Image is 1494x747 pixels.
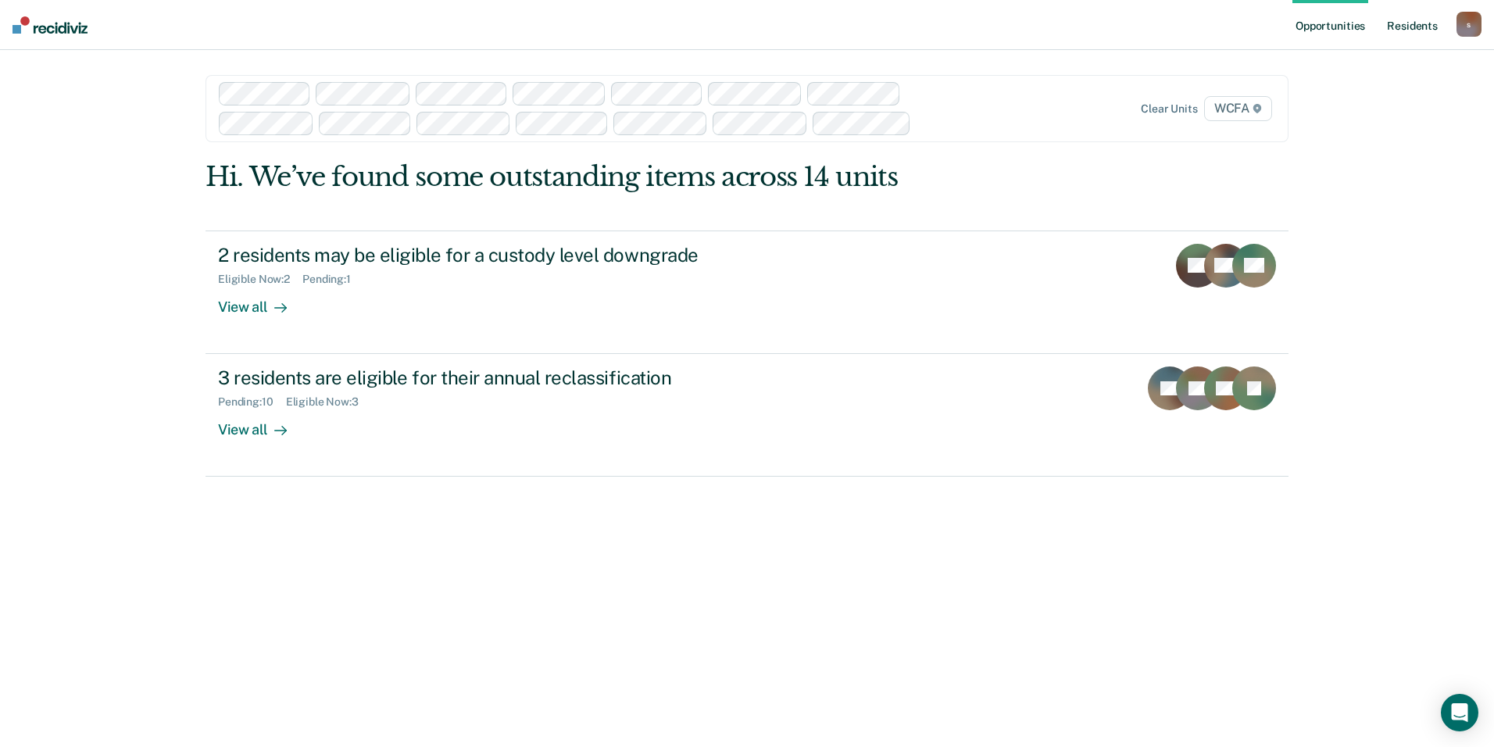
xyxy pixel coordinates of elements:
img: Recidiviz [13,16,88,34]
div: Pending : 1 [302,273,363,286]
button: s [1456,12,1481,37]
a: 3 residents are eligible for their annual reclassificationPending:10Eligible Now:3View all [206,354,1288,477]
div: Pending : 10 [218,395,286,409]
div: 3 residents are eligible for their annual reclassification [218,366,767,389]
span: WCFA [1204,96,1272,121]
div: Eligible Now : 3 [286,395,371,409]
div: View all [218,285,306,316]
div: View all [218,409,306,439]
div: Hi. We’ve found some outstanding items across 14 units [206,161,1072,193]
div: Open Intercom Messenger [1441,694,1478,731]
div: 2 residents may be eligible for a custody level downgrade [218,244,767,266]
div: Clear units [1141,102,1198,116]
a: 2 residents may be eligible for a custody level downgradeEligible Now:2Pending:1View all [206,231,1288,354]
div: Eligible Now : 2 [218,273,302,286]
